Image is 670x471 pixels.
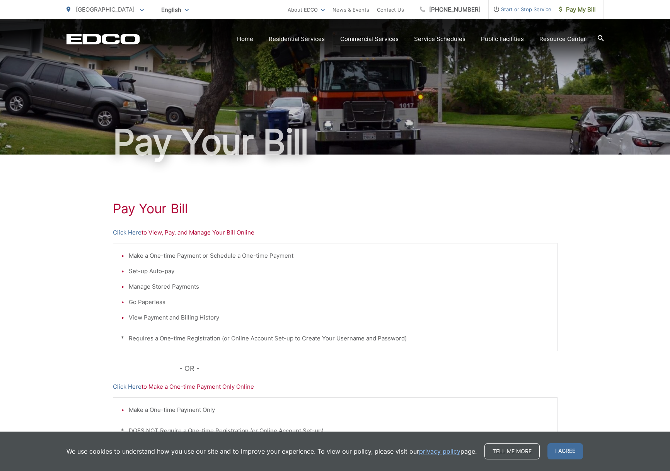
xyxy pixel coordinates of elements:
li: Manage Stored Payments [129,282,549,291]
li: Make a One-time Payment or Schedule a One-time Payment [129,251,549,260]
a: News & Events [332,5,369,14]
span: I agree [547,443,583,459]
li: Make a One-time Payment Only [129,405,549,415]
span: [GEOGRAPHIC_DATA] [76,6,135,13]
a: privacy policy [419,447,460,456]
a: Resource Center [539,34,586,44]
a: EDCD logo. Return to the homepage. [66,34,140,44]
a: Home [237,34,253,44]
p: * Requires a One-time Registration (or Online Account Set-up to Create Your Username and Password) [121,334,549,343]
a: Public Facilities [481,34,524,44]
h1: Pay Your Bill [113,201,557,216]
a: Service Schedules [414,34,465,44]
a: Click Here [113,382,142,391]
li: View Payment and Billing History [129,313,549,322]
a: Commercial Services [340,34,399,44]
a: About EDCO [288,5,325,14]
p: - OR - [179,363,557,374]
p: to View, Pay, and Manage Your Bill Online [113,228,557,237]
a: Contact Us [377,5,404,14]
h1: Pay Your Bill [66,123,604,162]
li: Set-up Auto-pay [129,267,549,276]
p: We use cookies to understand how you use our site and to improve your experience. To view our pol... [66,447,477,456]
span: English [155,3,194,17]
a: Residential Services [269,34,325,44]
a: Click Here [113,228,142,237]
li: Go Paperless [129,298,549,307]
p: * DOES NOT Require a One-time Registration (or Online Account Set-up) [121,426,549,435]
span: Pay My Bill [559,5,596,14]
p: to Make a One-time Payment Only Online [113,382,557,391]
a: Tell me more [484,443,540,459]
